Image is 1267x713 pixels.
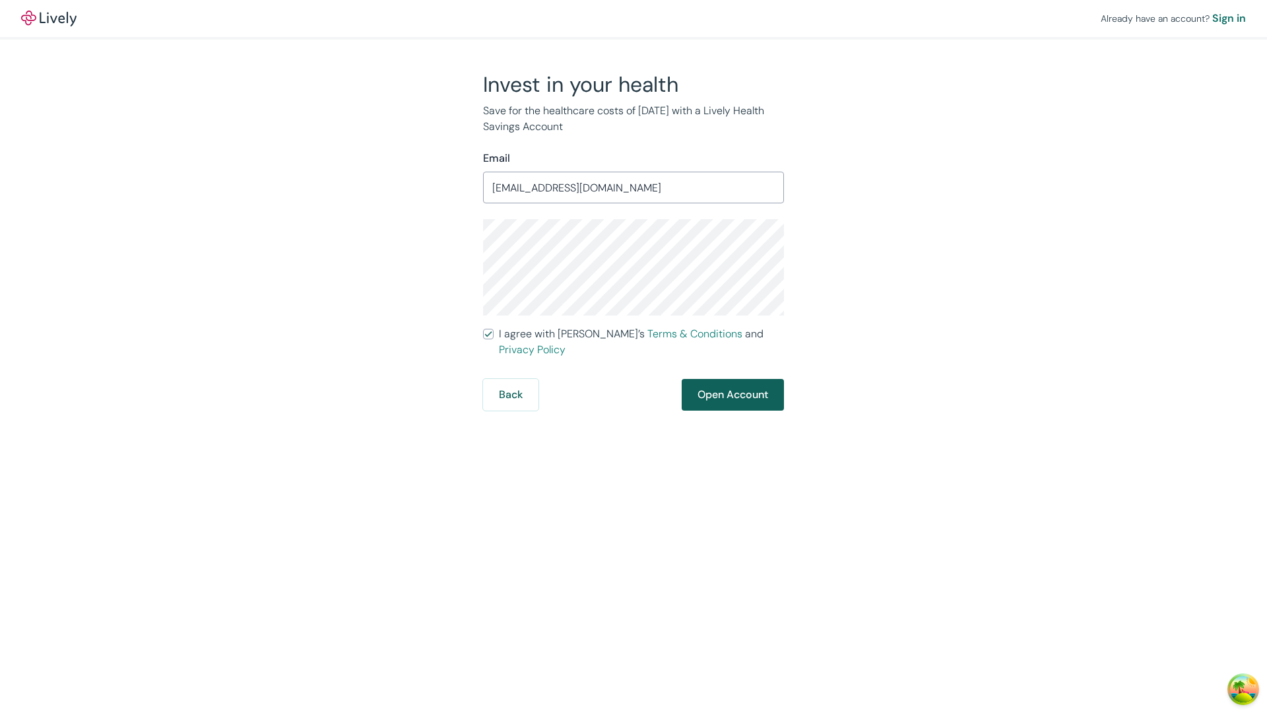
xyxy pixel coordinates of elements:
[499,326,784,358] span: I agree with [PERSON_NAME]’s and
[483,71,784,98] h2: Invest in your health
[647,327,742,341] a: Terms & Conditions
[682,379,784,411] button: Open Account
[21,11,77,26] a: LivelyLively
[1101,11,1246,26] div: Already have an account?
[483,379,538,411] button: Back
[21,11,77,26] img: Lively
[1230,676,1256,702] button: Open Tanstack query devtools
[1212,11,1246,26] a: Sign in
[499,343,566,356] a: Privacy Policy
[483,151,510,166] label: Email
[483,103,784,135] p: Save for the healthcare costs of [DATE] with a Lively Health Savings Account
